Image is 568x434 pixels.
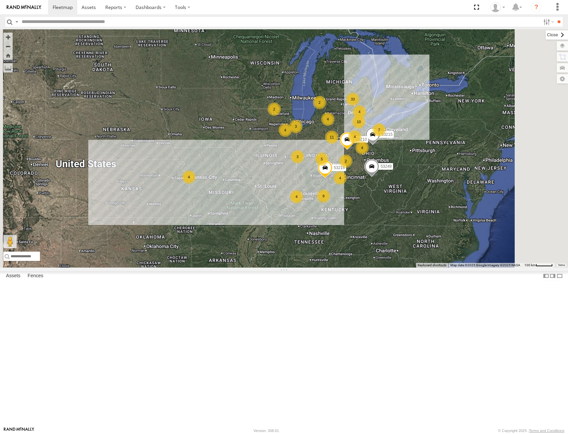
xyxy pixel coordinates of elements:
[381,132,392,137] span: 53215
[4,427,34,434] a: Visit our Website
[488,2,507,12] div: Miky Transport
[531,2,542,13] i: ?
[543,271,549,281] label: Dock Summary Table to the Left
[355,137,366,142] span: 53210
[372,123,386,136] div: 7
[325,130,338,144] div: 11
[529,429,564,433] a: Terms and Conditions
[522,263,555,268] button: Map Scale: 100 km per 47 pixels
[290,190,303,203] div: 4
[315,152,328,166] div: 5
[355,141,369,154] div: 4
[313,96,326,109] div: 2
[3,42,13,51] button: Zoom out
[348,130,361,143] div: 4
[24,271,47,281] label: Fences
[3,235,17,248] button: Drag Pegman onto the map to open Street View
[556,271,563,281] label: Hide Summary Table
[3,51,13,60] button: Zoom Home
[339,154,352,168] div: 2
[279,123,292,137] div: 4
[352,115,365,128] div: 10
[14,17,19,27] label: Search Query
[254,429,279,433] div: Version: 308.01
[333,166,344,170] span: 53216
[289,120,302,133] div: 3
[3,271,24,281] label: Assets
[3,33,13,42] button: Zoom in
[317,189,330,203] div: 9
[418,263,446,268] button: Keyboard shortcuts
[333,171,347,185] div: 4
[3,63,13,73] label: Measure
[557,74,568,84] label: Map Settings
[321,112,334,126] div: 4
[541,17,555,27] label: Search Filter Options
[558,264,565,267] a: Terms (opens in new tab)
[182,170,196,184] div: 4
[353,105,366,118] div: 4
[268,103,281,116] div: 2
[450,263,520,267] span: Map data ©2025 Google Imagery ©2025 NASA
[291,150,304,163] div: 3
[549,271,556,281] label: Dock Summary Table to the Right
[498,429,564,433] div: © Copyright 2025 -
[380,164,391,169] span: 53249
[524,263,536,267] span: 100 km
[7,5,41,10] img: rand-logo.svg
[346,93,359,106] div: 33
